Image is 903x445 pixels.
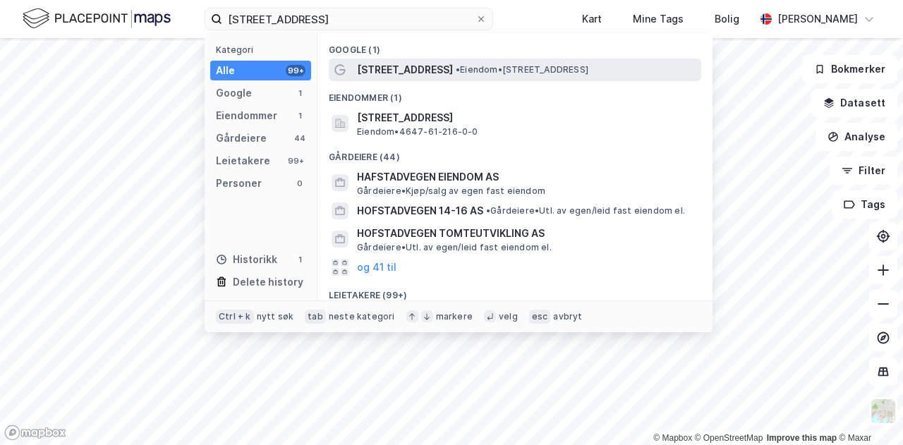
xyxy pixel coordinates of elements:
div: Google [216,85,252,102]
div: esc [529,310,551,324]
div: 1 [294,87,305,99]
div: Eiendommer (1) [317,81,713,106]
a: Mapbox homepage [4,425,66,441]
span: HOFSTADVEGEN 14-16 AS [357,202,483,219]
div: 0 [294,178,305,189]
button: og 41 til [357,259,396,276]
div: Kategori [216,44,311,55]
a: Mapbox [653,433,692,443]
div: Alle [216,62,235,79]
a: OpenStreetMap [695,433,763,443]
span: Eiendom • 4647-61-216-0-0 [357,126,478,138]
div: avbryt [553,311,582,322]
div: [PERSON_NAME] [777,11,858,28]
input: Søk på adresse, matrikkel, gårdeiere, leietakere eller personer [222,8,475,30]
span: HOFSTADVEGEN TOMTEUTVIKLING AS [357,225,696,242]
iframe: Chat Widget [832,377,903,445]
div: neste kategori [329,311,395,322]
div: Delete history [233,274,303,291]
div: Leietakere [216,152,270,169]
div: Gårdeiere (44) [317,140,713,166]
div: tab [305,310,326,324]
div: Personer [216,175,262,192]
img: logo.f888ab2527a4732fd821a326f86c7f29.svg [23,6,171,31]
div: Ctrl + k [216,310,254,324]
div: Eiendommer [216,107,277,124]
span: [STREET_ADDRESS] [357,61,453,78]
div: Kontrollprogram for chat [832,377,903,445]
div: Historikk [216,251,277,268]
span: Gårdeiere • Utl. av egen/leid fast eiendom el. [357,242,552,253]
div: nytt søk [257,311,294,322]
div: 1 [294,110,305,121]
div: velg [499,311,518,322]
span: • [456,64,460,75]
span: HAFSTADVEGEN EIENDOM AS [357,169,696,185]
button: Bokmerker [802,55,897,83]
button: Filter [830,157,897,185]
a: Improve this map [767,433,837,443]
div: 99+ [286,65,305,76]
div: 44 [294,133,305,144]
div: Kart [582,11,602,28]
button: Tags [832,190,897,219]
div: markere [436,311,473,322]
div: Google (1) [317,33,713,59]
span: [STREET_ADDRESS] [357,109,696,126]
div: 1 [294,254,305,265]
button: Datasett [811,89,897,117]
span: Gårdeiere • Kjøp/salg av egen fast eiendom [357,185,545,197]
span: • [486,205,490,216]
div: Leietakere (99+) [317,279,713,304]
span: Eiendom • [STREET_ADDRESS] [456,64,588,75]
div: Gårdeiere [216,130,267,147]
div: Bolig [715,11,739,28]
div: 99+ [286,155,305,166]
button: Analyse [816,123,897,151]
div: Mine Tags [633,11,684,28]
span: Gårdeiere • Utl. av egen/leid fast eiendom el. [486,205,685,217]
